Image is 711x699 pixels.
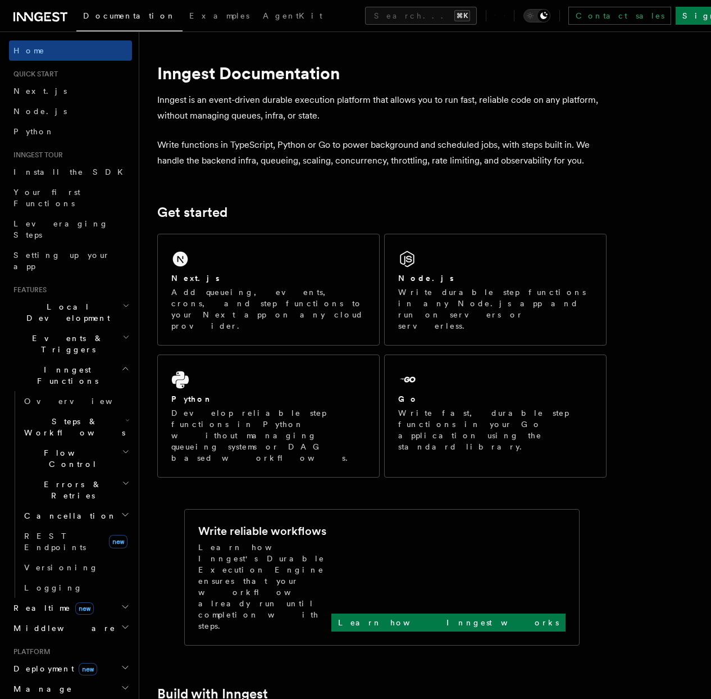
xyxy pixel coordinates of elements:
[9,364,121,387] span: Inngest Functions
[24,563,98,572] span: Versioning
[9,623,116,634] span: Middleware
[20,506,132,526] button: Cancellation
[9,663,97,674] span: Deployment
[198,542,331,632] p: Learn how Inngest's Durable Execution Engine ensures that your workflow already run until complet...
[20,416,125,438] span: Steps & Workflows
[76,3,183,31] a: Documentation
[171,287,366,332] p: Add queueing, events, crons, and step functions to your Next app on any cloud provider.
[13,127,54,136] span: Python
[9,214,132,245] a: Leveraging Steps
[13,107,67,116] span: Node.js
[20,443,132,474] button: Flow Control
[13,87,67,96] span: Next.js
[9,297,132,328] button: Local Development
[9,245,132,276] a: Setting up your app
[171,407,366,464] p: Develop reliable step functions in Python without managing queueing systems or DAG based workflows.
[189,11,249,20] span: Examples
[263,11,322,20] span: AgentKit
[157,63,607,83] h1: Inngest Documentation
[24,532,86,552] span: REST Endpoints
[9,151,63,160] span: Inngest tour
[13,219,108,239] span: Leveraging Steps
[454,10,470,21] kbd: ⌘K
[20,391,132,411] a: Overview
[20,411,132,443] button: Steps & Workflows
[9,301,122,324] span: Local Development
[9,81,132,101] a: Next.js
[13,167,130,176] span: Install the SDK
[109,535,127,548] span: new
[157,234,380,346] a: Next.jsAdd queueing, events, crons, and step functions to your Next app on any cloud provider.
[9,683,72,695] span: Manage
[9,391,132,598] div: Inngest Functions
[9,285,47,294] span: Features
[157,205,227,220] a: Get started
[9,659,132,679] button: Deploymentnew
[398,287,592,332] p: Write durable step functions in any Node.js app and run on servers or serverless.
[9,328,132,360] button: Events & Triggers
[20,474,132,506] button: Errors & Retries
[83,11,176,20] span: Documentation
[9,70,58,79] span: Quick start
[9,40,132,61] a: Home
[9,679,132,699] button: Manage
[331,614,566,632] a: Learn how Inngest works
[338,617,559,628] p: Learn how Inngest works
[398,407,592,452] p: Write fast, durable step functions in your Go application using the standard library.
[9,101,132,121] a: Node.js
[183,3,256,30] a: Examples
[75,602,94,615] span: new
[171,273,220,284] h2: Next.js
[13,45,45,56] span: Home
[9,647,51,656] span: Platform
[384,234,607,346] a: Node.jsWrite durable step functions in any Node.js app and run on servers or serverless.
[157,92,607,124] p: Inngest is an event-driven durable execution platform that allows you to run fast, reliable code ...
[568,7,671,25] a: Contact sales
[398,273,454,284] h2: Node.js
[157,137,607,169] p: Write functions in TypeScript, Python or Go to power background and scheduled jobs, with steps bu...
[523,9,550,22] button: Toggle dark mode
[24,397,140,406] span: Overview
[13,188,80,208] span: Your first Functions
[20,557,132,578] a: Versioning
[20,526,132,557] a: REST Endpointsnew
[9,162,132,182] a: Install the SDK
[9,121,132,142] a: Python
[9,360,132,391] button: Inngest Functions
[20,479,122,501] span: Errors & Retries
[256,3,329,30] a: AgentKit
[20,578,132,598] a: Logging
[9,618,132,638] button: Middleware
[20,447,122,470] span: Flow Control
[384,355,607,478] a: GoWrite fast, durable step functions in your Go application using the standard library.
[9,182,132,214] a: Your first Functions
[365,7,477,25] button: Search...⌘K
[13,251,110,271] span: Setting up your app
[157,355,380,478] a: PythonDevelop reliable step functions in Python without managing queueing systems or DAG based wo...
[171,393,213,405] h2: Python
[20,510,117,521] span: Cancellation
[9,598,132,618] button: Realtimenew
[198,523,326,539] h2: Write reliable workflows
[398,393,418,405] h2: Go
[24,583,83,592] span: Logging
[9,333,122,355] span: Events & Triggers
[79,663,97,675] span: new
[9,602,94,614] span: Realtime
